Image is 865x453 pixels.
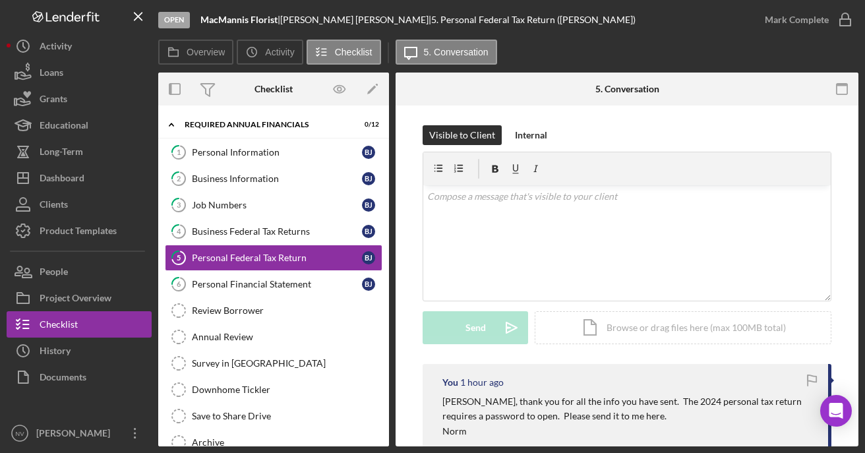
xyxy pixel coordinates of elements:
div: Personal Federal Tax Return [192,253,362,263]
div: Internal [515,125,547,145]
div: Visible to Client [429,125,495,145]
a: Review Borrower [165,297,382,324]
div: Save to Share Drive [192,411,382,421]
tspan: 3 [177,200,181,209]
div: Downhome Tickler [192,384,382,395]
div: 5. Conversation [595,84,659,94]
button: Product Templates [7,218,152,244]
a: 6Personal Financial StatementBJ [165,271,382,297]
div: People [40,258,68,288]
div: Clients [40,191,68,221]
button: Educational [7,112,152,138]
button: Checklist [7,311,152,338]
div: 5. Personal Federal Tax Return ([PERSON_NAME]) [431,15,636,25]
div: Open [158,12,190,28]
a: Annual Review [165,324,382,350]
div: Archive [192,437,382,448]
tspan: 5 [177,253,181,262]
button: Overview [158,40,233,65]
a: Downhome Tickler [165,377,382,403]
p: Norm [442,424,815,438]
div: 0 / 12 [355,121,379,129]
div: Loans [40,59,63,89]
tspan: 4 [177,227,181,235]
div: Mark Complete [765,7,829,33]
div: Personal Financial Statement [192,279,362,289]
div: Personal Information [192,147,362,158]
div: B J [362,172,375,185]
div: Activity [40,33,72,63]
div: B J [362,251,375,264]
button: Dashboard [7,165,152,191]
div: Checklist [254,84,293,94]
time: 2025-08-21 16:15 [460,377,504,388]
button: Internal [508,125,554,145]
div: B J [362,146,375,159]
a: Save to Share Drive [165,403,382,429]
button: Activity [237,40,303,65]
button: NV[PERSON_NAME] [7,420,152,446]
text: NV [15,430,24,437]
div: Educational [40,112,88,142]
div: B J [362,278,375,291]
div: Job Numbers [192,200,362,210]
button: Mark Complete [752,7,858,33]
a: Clients [7,191,152,218]
tspan: 2 [177,174,181,183]
a: 5Personal Federal Tax ReturnBJ [165,245,382,271]
b: MacMannis Florist [200,14,278,25]
a: 1Personal InformationBJ [165,139,382,166]
div: Review Borrower [192,305,382,316]
label: 5. Conversation [424,47,489,57]
div: Survey in [GEOGRAPHIC_DATA] [192,358,382,369]
a: 2Business InformationBJ [165,166,382,192]
label: Checklist [335,47,373,57]
div: B J [362,225,375,238]
div: B J [362,198,375,212]
a: 3Job NumbersBJ [165,192,382,218]
div: Project Overview [40,285,111,315]
div: You [442,377,458,388]
button: History [7,338,152,364]
button: Activity [7,33,152,59]
div: Open Intercom Messenger [820,395,852,427]
button: Grants [7,86,152,112]
div: Dashboard [40,165,84,195]
button: People [7,258,152,285]
button: Project Overview [7,285,152,311]
p: [PERSON_NAME], thank you for all the info you have sent. The 2024 personal tax return requires a ... [442,394,815,424]
div: Long-Term [40,138,83,168]
div: Annual Review [192,332,382,342]
div: [PERSON_NAME] [PERSON_NAME] | [280,15,431,25]
button: Long-Term [7,138,152,165]
label: Overview [187,47,225,57]
button: Checklist [307,40,381,65]
div: Grants [40,86,67,115]
div: Send [465,311,486,344]
button: 5. Conversation [396,40,497,65]
div: [PERSON_NAME] [33,420,119,450]
a: 4Business Federal Tax ReturnsBJ [165,218,382,245]
div: | [200,15,280,25]
button: Send [423,311,528,344]
tspan: 1 [177,148,181,156]
div: Product Templates [40,218,117,247]
a: Survey in [GEOGRAPHIC_DATA] [165,350,382,377]
div: History [40,338,71,367]
button: Loans [7,59,152,86]
label: Activity [265,47,294,57]
tspan: 6 [177,280,181,288]
div: Business Information [192,173,362,184]
div: Business Federal Tax Returns [192,226,362,237]
button: Documents [7,364,152,390]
